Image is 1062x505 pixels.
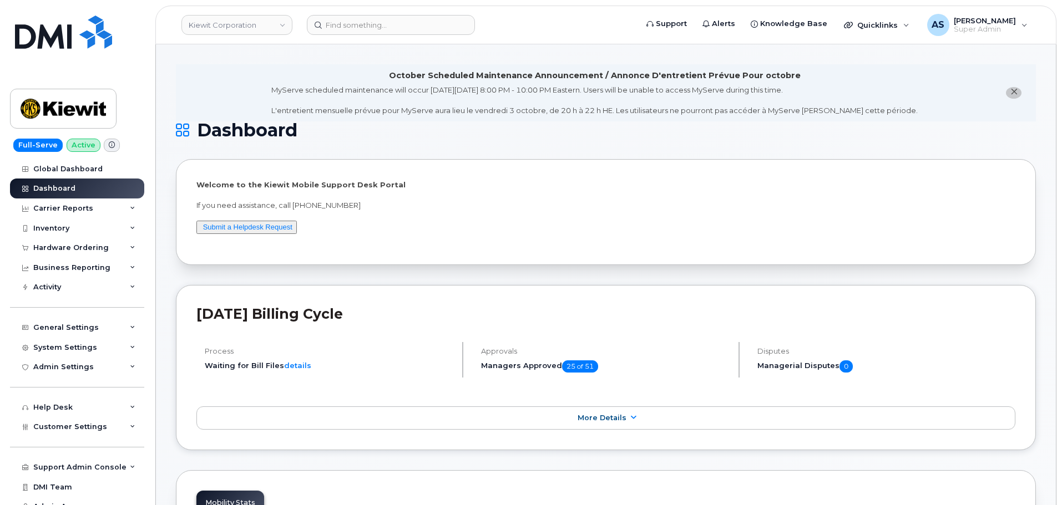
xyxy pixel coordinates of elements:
p: If you need assistance, call [PHONE_NUMBER] [196,200,1015,211]
h4: Process [205,347,453,355]
div: October Scheduled Maintenance Announcement / Annonce D'entretient Prévue Pour octobre [389,70,801,81]
a: Submit a Helpdesk Request [203,223,292,231]
div: MyServe scheduled maintenance will occur [DATE][DATE] 8:00 PM - 10:00 PM Eastern. Users will be u... [271,85,918,116]
h2: [DATE] Billing Cycle [196,305,1015,322]
h4: Approvals [481,347,729,355]
p: Welcome to the Kiewit Mobile Support Desk Portal [196,180,1015,190]
span: More Details [578,414,626,422]
h5: Managers Approved [481,360,729,373]
h5: Managerial Disputes [757,360,1015,373]
h4: Disputes [757,347,1015,355]
span: Dashboard [197,122,297,139]
span: 0 [840,360,853,373]
a: details [284,361,311,370]
button: close notification [1006,87,1021,99]
iframe: Messenger Launcher [1014,457,1054,497]
span: 25 of 51 [562,360,598,373]
button: Submit a Helpdesk Request [196,221,297,234]
li: Waiting for Bill Files [205,360,453,371]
